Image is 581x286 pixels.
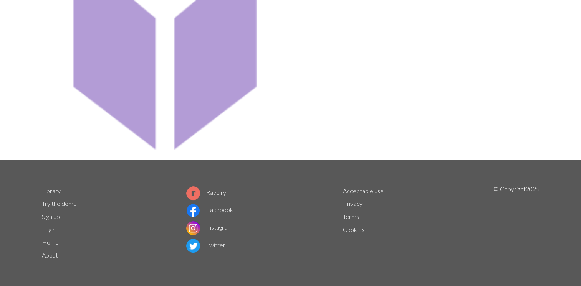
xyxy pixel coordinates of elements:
a: Library [42,187,61,194]
img: Facebook logo [186,204,200,217]
a: Ravelry [186,189,226,196]
a: Terms [343,213,359,220]
a: About [42,251,58,259]
a: Home [42,238,59,246]
a: Try the demo [42,200,77,207]
a: Cookies [343,226,364,233]
p: © Copyright 2025 [493,184,539,262]
a: Privacy [343,200,363,207]
img: Instagram logo [186,221,200,235]
img: Ravelry logo [186,186,200,200]
a: Facebook [186,206,233,213]
a: Instagram [186,224,232,231]
a: Twitter [186,241,225,248]
a: Sign up [42,213,60,220]
a: Login [42,226,56,233]
a: Acceptable use [343,187,384,194]
img: Twitter logo [186,239,200,253]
